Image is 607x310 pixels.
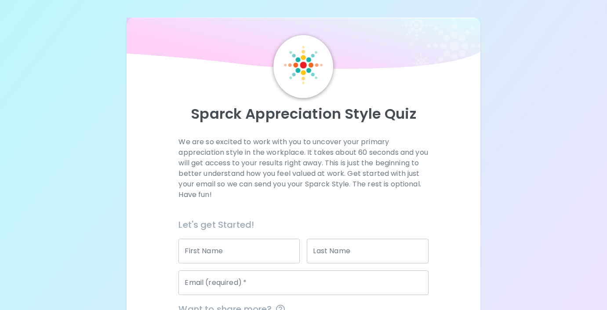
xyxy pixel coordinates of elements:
h6: Let's get Started! [178,218,428,232]
p: We are so excited to work with you to uncover your primary appreciation style in the workplace. I... [178,137,428,200]
img: wave [127,18,481,73]
img: Sparck Logo [284,46,323,84]
p: Sparck Appreciation Style Quiz [137,105,470,123]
